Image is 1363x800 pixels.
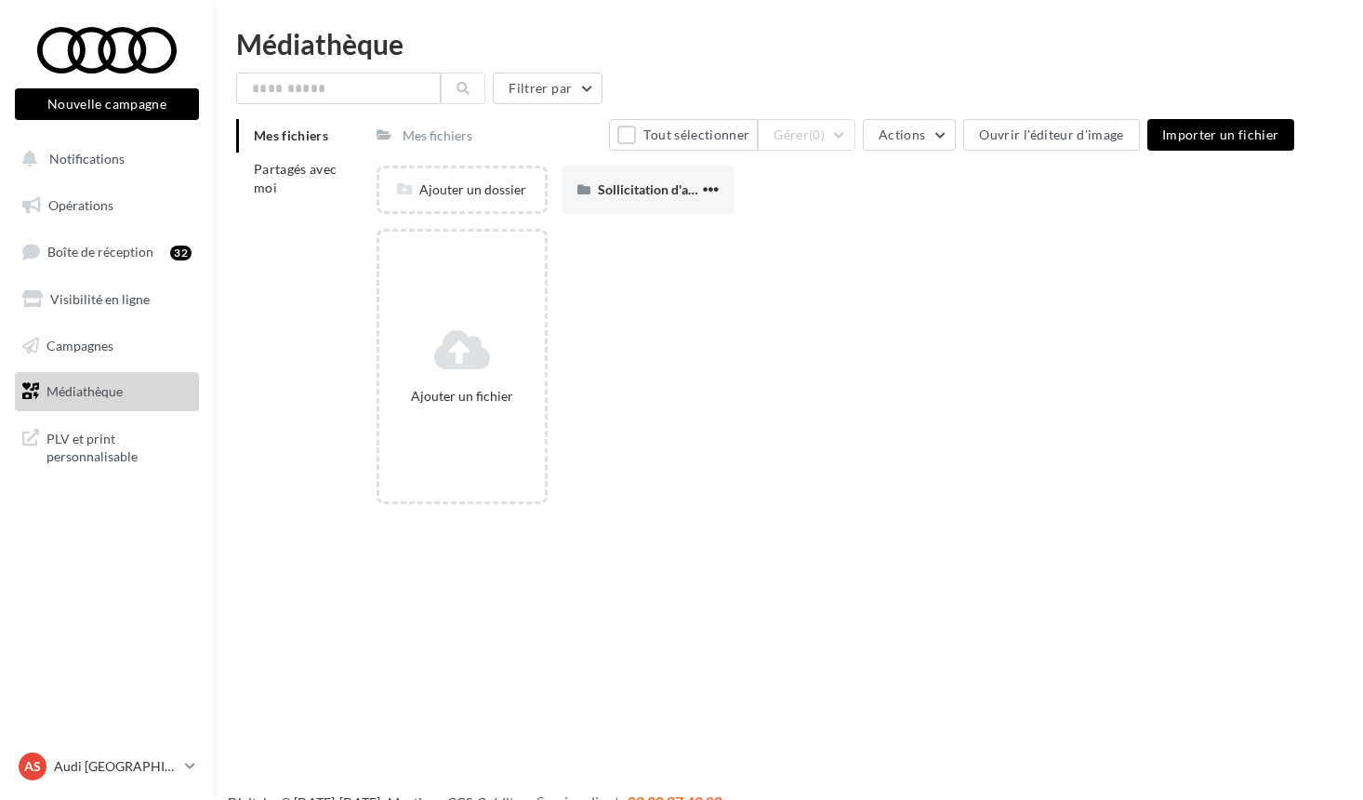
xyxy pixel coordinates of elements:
button: Importer un fichier [1147,119,1294,151]
span: Actions [879,127,925,142]
button: Tout sélectionner [609,119,758,151]
span: Partagés avec moi [254,161,337,195]
span: Mes fichiers [254,127,328,143]
span: PLV et print personnalisable [46,426,192,466]
span: Campagnes [46,337,113,353]
a: PLV et print personnalisable [11,419,203,473]
div: 32 [170,246,192,260]
a: Médiathèque [11,372,203,411]
button: Filtrer par [493,73,602,104]
span: Boîte de réception [47,244,153,260]
p: Audi [GEOGRAPHIC_DATA] [54,757,178,776]
span: Opérations [48,197,113,213]
a: AS Audi [GEOGRAPHIC_DATA] [15,749,199,784]
button: Nouvelle campagne [15,88,199,120]
div: Ajouter un dossier [379,180,546,199]
span: (0) [809,127,825,142]
span: Médiathèque [46,383,123,399]
span: Visibilité en ligne [50,291,150,307]
div: Ajouter un fichier [387,387,538,406]
span: Sollicitation d'avis [598,181,704,197]
button: Notifications [11,140,195,179]
a: Boîte de réception32 [11,232,203,272]
span: AS [24,757,41,776]
a: Visibilité en ligne [11,280,203,319]
button: Gérer(0) [758,119,855,151]
button: Ouvrir l'éditeur d'image [963,119,1139,151]
a: Campagnes [11,327,203,366]
button: Actions [863,119,956,151]
span: Notifications [49,151,125,167]
span: Importer un fichier [1162,127,1279,142]
a: Opérations [11,186,203,225]
div: Médiathèque [236,30,1341,58]
div: Mes fichiers [403,127,472,145]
